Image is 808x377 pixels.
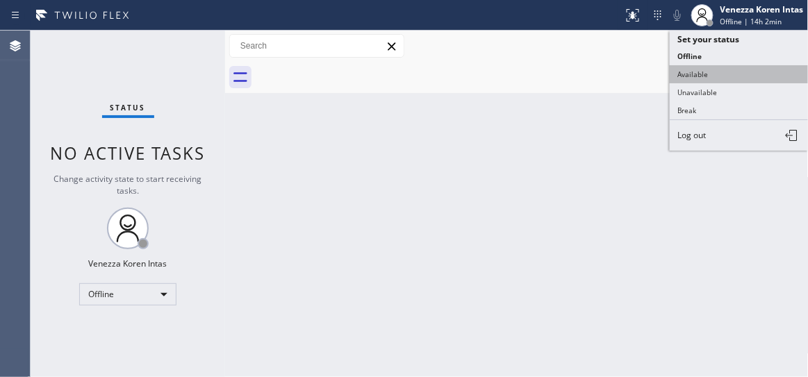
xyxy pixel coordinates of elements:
[668,6,687,25] button: Mute
[54,173,202,196] span: Change activity state to start receiving tasks.
[230,35,404,57] input: Search
[89,258,167,269] div: Venezza Koren Intas
[720,17,782,26] span: Offline | 14h 2min
[110,103,146,112] span: Status
[720,3,804,15] div: Venezza Koren Intas
[51,142,206,165] span: No active tasks
[79,283,176,305] div: Offline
